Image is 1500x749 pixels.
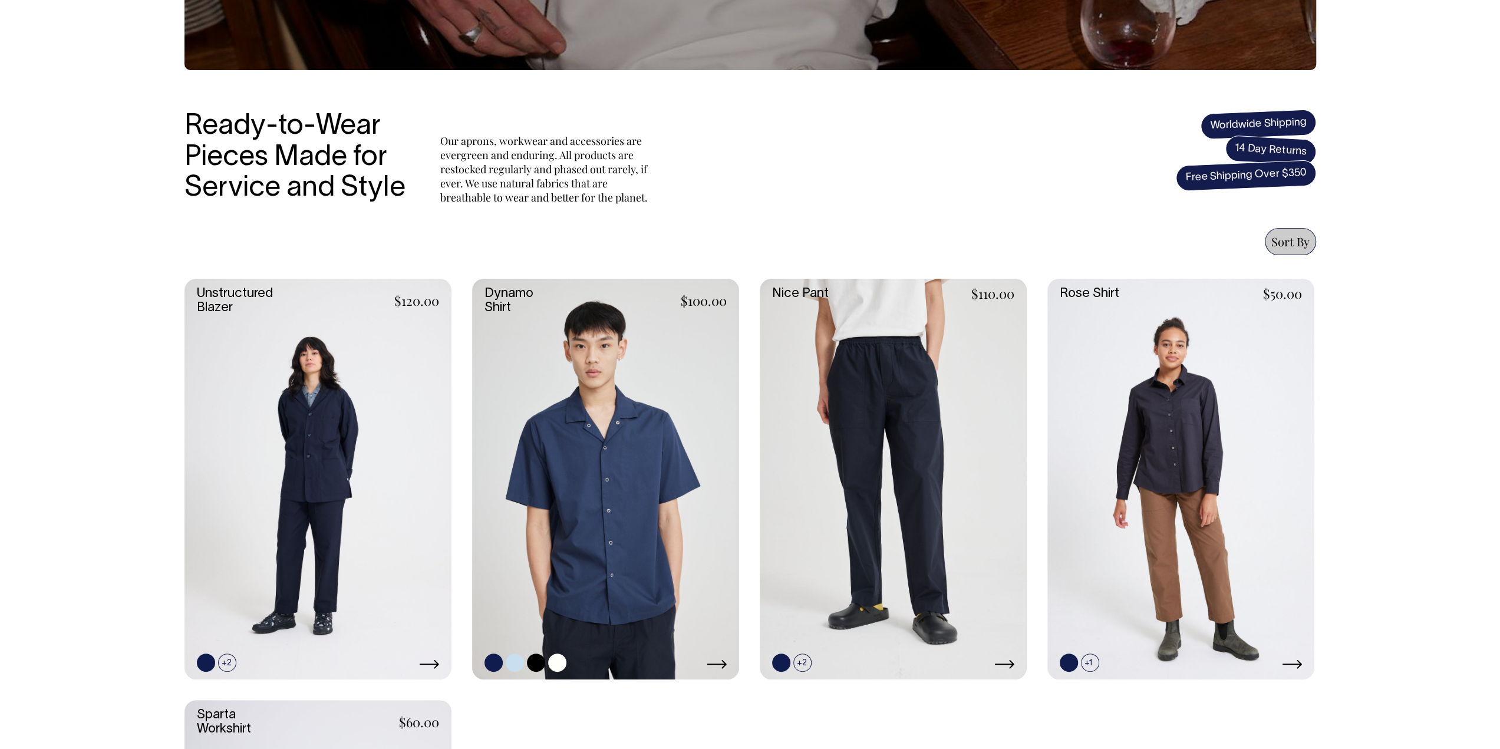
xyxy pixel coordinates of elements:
[1081,654,1099,672] span: +1
[184,111,414,204] h3: Ready-to-Wear Pieces Made for Service and Style
[1224,135,1316,166] span: 14 Day Returns
[1271,233,1310,249] span: Sort By
[1175,160,1317,192] span: Free Shipping Over $350
[440,134,652,204] p: Our aprons, workwear and accessories are evergreen and enduring. All products are restocked regul...
[218,654,236,672] span: +2
[793,654,812,672] span: +2
[1200,109,1317,140] span: Worldwide Shipping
